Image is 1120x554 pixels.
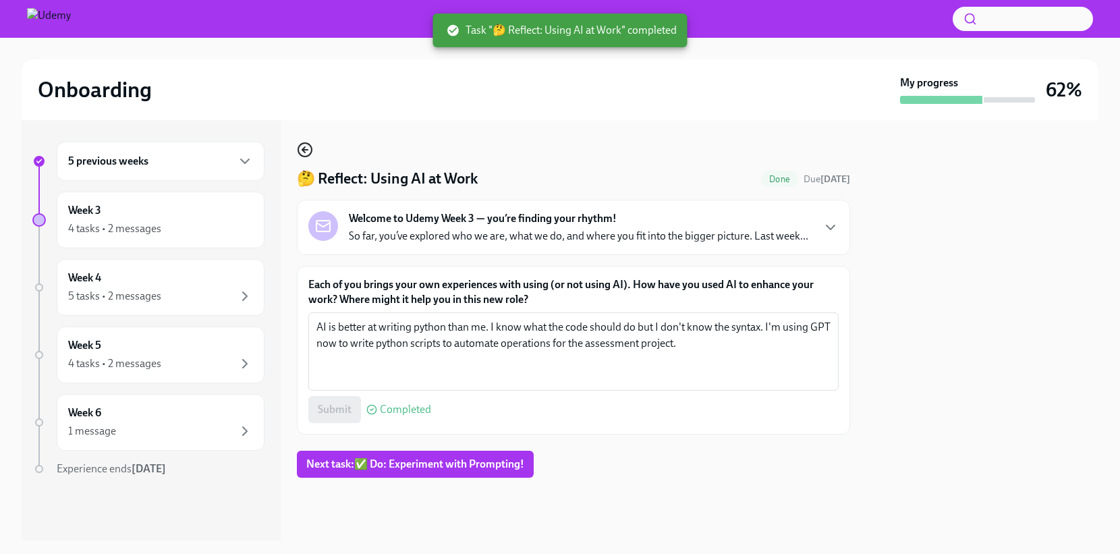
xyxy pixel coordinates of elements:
[68,424,116,439] div: 1 message
[349,229,808,244] p: So far, you’ve explored who we are, what we do, and where you fit into the bigger picture. Last w...
[1046,78,1082,102] h3: 62%
[68,289,161,304] div: 5 tasks • 2 messages
[297,169,478,189] h4: 🤔 Reflect: Using AI at Work
[27,8,71,30] img: Udemy
[900,76,958,90] strong: My progress
[306,458,524,471] span: Next task : ✅ Do: Experiment with Prompting!
[68,338,101,353] h6: Week 5
[68,406,101,420] h6: Week 6
[57,462,166,475] span: Experience ends
[32,192,264,248] a: Week 34 tasks • 2 messages
[32,327,264,383] a: Week 54 tasks • 2 messages
[68,221,161,236] div: 4 tasks • 2 messages
[32,259,264,316] a: Week 45 tasks • 2 messages
[447,23,677,38] span: Task "🤔 Reflect: Using AI at Work" completed
[57,142,264,181] div: 5 previous weeks
[380,404,431,415] span: Completed
[804,173,850,186] span: August 16th, 2025 09:00
[308,277,839,307] label: Each of you brings your own experiences with using (or not using AI). How have you used AI to enh...
[297,451,534,478] button: Next task:✅ Do: Experiment with Prompting!
[68,203,101,218] h6: Week 3
[32,394,264,451] a: Week 61 message
[68,356,161,371] div: 4 tasks • 2 messages
[804,173,850,185] span: Due
[68,271,101,285] h6: Week 4
[68,154,148,169] h6: 5 previous weeks
[349,211,617,226] strong: Welcome to Udemy Week 3 — you’re finding your rhythm!
[38,76,152,103] h2: Onboarding
[132,462,166,475] strong: [DATE]
[820,173,850,185] strong: [DATE]
[761,174,798,184] span: Done
[316,319,831,384] textarea: AI is better at writing python than me. I know what the code should do but I don't know the synta...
